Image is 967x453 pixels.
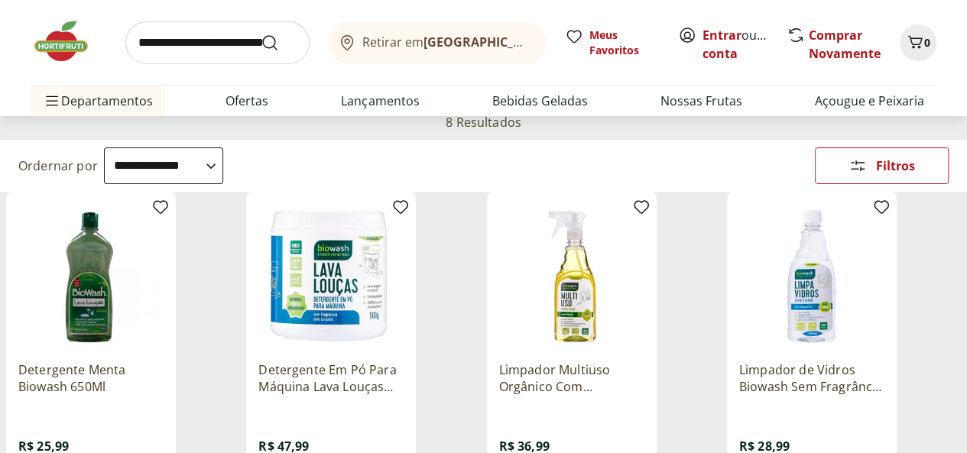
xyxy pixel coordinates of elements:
[703,27,787,62] a: Criar conta
[849,157,867,175] svg: Abrir Filtros
[703,27,741,44] a: Entrar
[18,361,164,395] a: Detergente Menta Biowash 650Ml
[258,204,404,349] img: Detergente Em Pó Para Máquina Lava Louças Biowash 500G
[876,160,915,172] span: Filtros
[492,92,588,110] a: Bebidas Geladas
[660,92,742,110] a: Nossas Frutas
[328,21,547,64] button: Retirar em[GEOGRAPHIC_DATA]/[GEOGRAPHIC_DATA]
[226,92,268,110] a: Ofertas
[31,18,107,64] img: Hortifruti
[125,21,310,64] input: search
[739,204,884,349] img: Limpador de Vidros Biowash Sem Fragrância Refil 650Ml
[589,28,660,58] span: Meus Favoritos
[18,157,98,174] label: Ordernar por
[815,92,924,110] a: Açougue e Peixaria
[809,27,881,62] a: Comprar Novamente
[423,34,681,50] b: [GEOGRAPHIC_DATA]/[GEOGRAPHIC_DATA]
[261,34,297,52] button: Submit Search
[341,92,419,110] a: Lançamentos
[258,361,404,395] a: Detergente Em Pó Para Máquina Lava Louças Biowash 500G
[924,35,930,50] span: 0
[499,361,644,395] a: Limpador Multiuso Orgânico Com Pulverizador Biowash 650Ml
[739,361,884,395] a: Limpador de Vidros Biowash Sem Fragrância Refil 650Ml
[815,147,949,184] button: Filtros
[703,26,771,63] span: ou
[900,24,936,61] button: Carrinho
[43,83,153,119] span: Departamentos
[499,204,644,349] img: Limpador Multiuso Orgânico Com Pulverizador Biowash 650Ml
[362,35,531,49] span: Retirar em
[446,114,521,131] h2: 8 Resultados
[18,204,164,349] img: Detergente Menta Biowash 650Ml
[565,28,660,58] a: Meus Favoritos
[43,83,61,119] button: Menu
